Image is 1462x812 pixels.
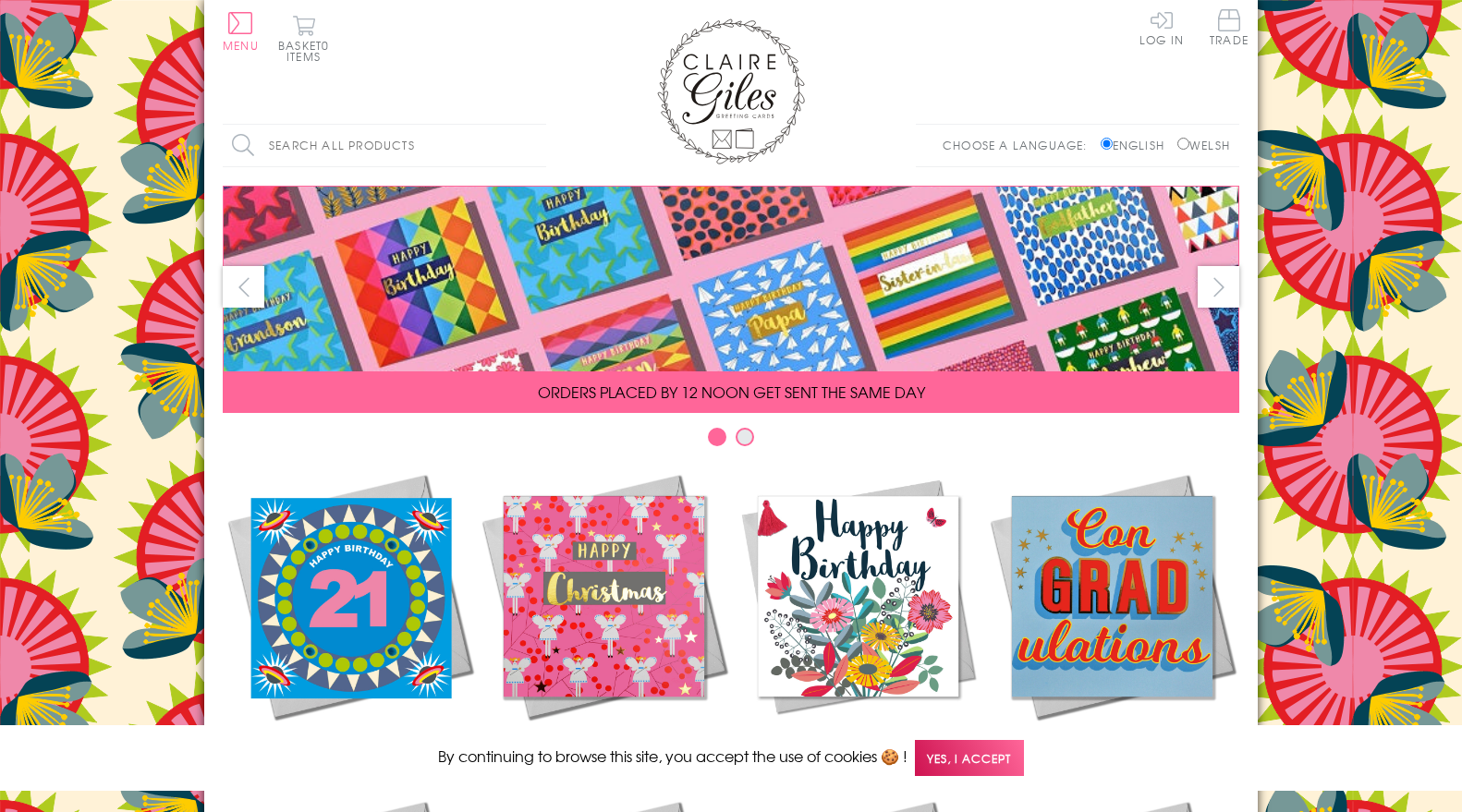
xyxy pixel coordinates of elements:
[1210,9,1249,45] span: Trade
[943,137,1097,153] p: Choose a language:
[1139,9,1184,45] a: Log In
[1177,137,1230,153] label: Welsh
[278,15,329,62] button: Basket0 items
[1101,138,1113,150] input: English
[1101,137,1174,153] label: English
[708,428,726,446] button: Carousel Page 1 (Current Slide)
[223,469,477,759] a: New Releases
[985,469,1239,759] a: Academic
[1210,9,1249,49] a: Trade
[223,125,546,166] input: Search all products
[657,18,805,164] img: Claire Giles Greetings Cards
[1198,266,1239,308] button: next
[223,266,264,308] button: prev
[538,381,925,403] span: ORDERS PLACED BY 12 NOON GET SENT THE SAME DAY
[915,740,1024,776] span: Yes, I accept
[736,428,754,446] button: Carousel Page 2
[223,37,259,54] span: Menu
[1177,138,1189,150] input: Welsh
[731,469,985,759] a: Birthdays
[528,125,546,166] input: Search
[223,12,259,51] button: Menu
[223,427,1239,455] div: Carousel Pagination
[477,469,731,759] a: Christmas
[286,37,329,65] span: 0 items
